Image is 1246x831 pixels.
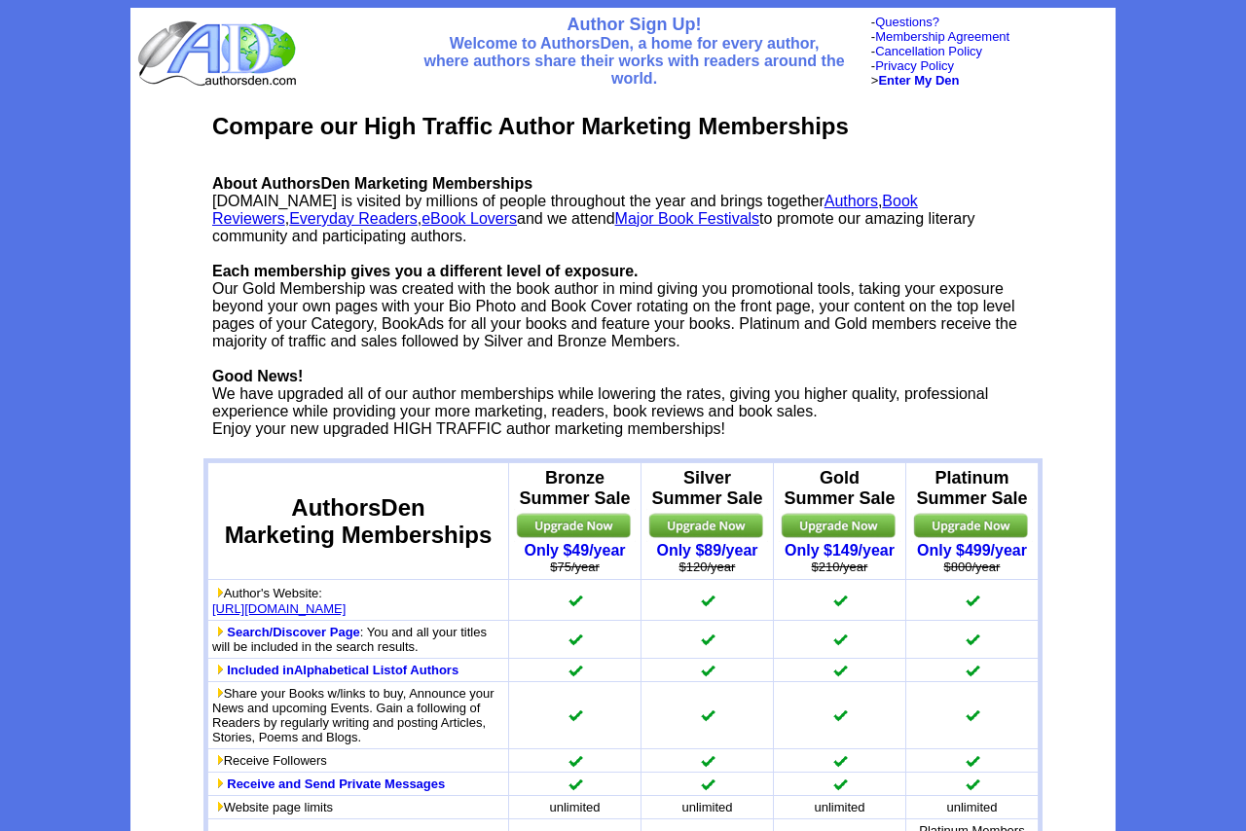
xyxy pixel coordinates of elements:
img: checkmark.gif [700,664,715,677]
img: checkmark.gif [832,594,848,607]
img: checkmark.gif [965,594,980,607]
strike: $120/year [679,560,736,574]
img: checkmark.gif [700,708,715,722]
img: more_btn2.gif [216,688,224,698]
img: checkmark.gif [568,632,583,646]
a: Enter My Den [878,73,959,88]
font: - [871,15,939,29]
img: checkmark.gif [965,664,980,677]
img: upgrade.jpg [514,509,636,542]
strike: $800/year [944,560,1001,574]
font: unlimited [814,800,864,814]
img: more_btn2.gif [216,627,224,636]
img: checkmark.gif [832,632,848,646]
img: more_btn2.gif [216,665,224,674]
font: Website page limits [212,800,333,814]
a: Book Reviewers [212,193,918,227]
font: Share your Books w/links to buy, Announce your News and upcoming Events. Gain a following of Read... [212,686,495,744]
a: [URL][DOMAIN_NAME] [212,601,346,616]
a: Membership Agreement [875,29,1009,44]
img: checkmark.gif [965,708,980,722]
a: Search/Discover Page [227,625,360,639]
b: Gold Summer Sale [784,468,895,508]
a: Only $89/year [656,542,757,559]
b: Platinum Summer Sale [916,468,1027,508]
b: Compare our High Traffic Author Marketing Memberships [212,113,849,139]
img: checkmark.gif [568,708,583,722]
font: - - > [871,44,982,88]
img: more_btn2.gif [216,588,224,597]
img: checkmark.gif [568,594,583,607]
font: AuthorsDen Marketing Memberships [225,494,493,548]
a: Only $149/year [785,542,895,559]
font: - [871,29,1009,44]
a: eBook Lovers [421,210,517,227]
font: unlimited [946,800,997,814]
b: Alphabetical List [294,663,395,677]
font: unlimited [681,800,732,814]
img: upgrade.jpg [779,509,900,542]
font: Author's Website: [212,586,322,600]
b: Good News! [212,368,303,384]
a: Included inAlphabetical Listof Authors [227,663,458,677]
img: checkmark.gif [965,754,980,768]
img: checkmark.gif [965,777,980,791]
strike: $210/year [812,560,868,574]
a: Everyday Readers [289,210,418,227]
img: checkmark.gif [832,777,848,791]
img: checkmark.gif [700,594,715,607]
img: checkmark.gif [568,664,583,677]
a: Only $49/year [524,542,625,559]
img: checkmark.gif [568,777,583,791]
strike: $75/year [550,560,600,574]
img: more_btn2.gif [216,802,224,812]
a: Questions? [875,15,939,29]
a: Only $499/year [917,542,1027,559]
img: checkmark.gif [700,632,715,646]
img: checkmark.gif [832,708,848,722]
img: more_btn2.gif [216,778,224,788]
img: logo_ad.gif [137,19,301,88]
font: Receive Followers [212,753,327,768]
font: [DOMAIN_NAME] is visited by millions of people throughout the year and brings together , , , and ... [212,175,1017,437]
img: checkmark.gif [832,754,848,768]
b: Bronze Summer Sale [519,468,630,508]
b: Each membership gives you a different level of exposure. [212,263,638,279]
img: checkmark.gif [965,632,980,646]
img: more_btn2.gif [216,755,224,765]
img: checkmark.gif [832,664,848,677]
font: Welcome to AuthorsDen, a home for every author, where authors share their works with readers arou... [423,35,844,87]
b: About AuthorsDen Marketing Memberships [212,175,532,192]
img: checkmark.gif [568,754,583,768]
font: : You and all your titles will be included in the search results. [212,625,487,654]
a: Cancellation Policy [875,44,982,58]
b: Silver Summer Sale [651,468,762,508]
a: Privacy Policy [875,58,954,73]
img: checkmark.gif [700,777,715,791]
img: upgrade.jpg [911,509,1033,542]
a: Major Book Festivals [615,210,760,227]
img: checkmark.gif [700,754,715,768]
font: unlimited [549,800,600,814]
a: Receive and Send Private Messages [227,777,445,791]
a: Authors [825,193,878,209]
font: Author Sign Up! [568,15,702,34]
img: upgrade.jpg [646,509,768,542]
